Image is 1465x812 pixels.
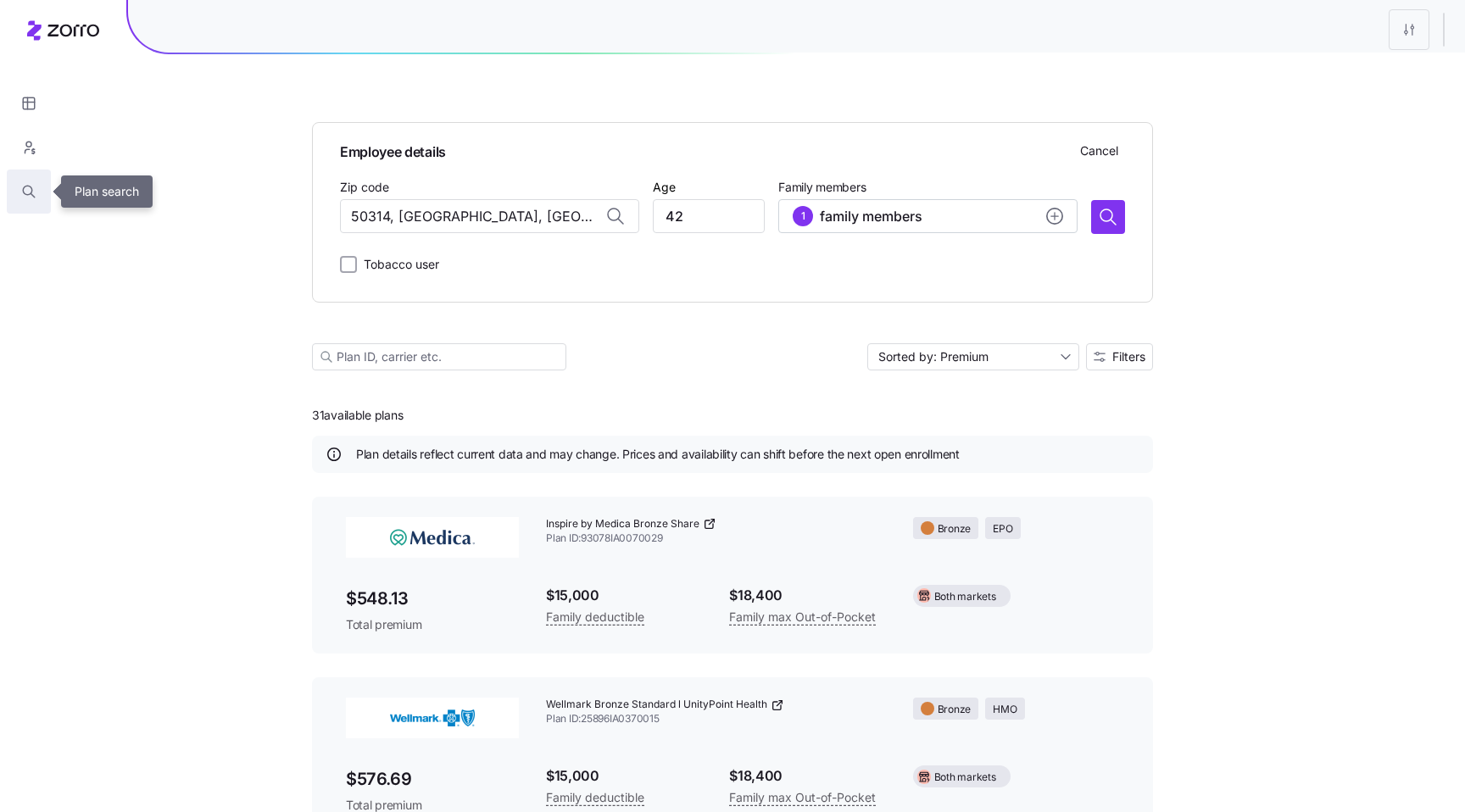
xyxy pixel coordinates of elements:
[356,446,960,463] span: Plan details reflect current data and may change. Prices and availability can shift before the ne...
[546,712,886,726] span: Plan ID: 25896IA0370015
[934,589,996,605] span: Both markets
[938,521,972,537] span: Bronze
[729,585,885,606] span: $18,400
[546,517,699,531] span: Inspire by Medica Bronze Share
[729,787,876,808] span: Family max Out-of-Pocket
[346,517,519,558] img: Medica
[993,702,1017,718] span: HMO
[340,199,639,233] input: Zip code
[1073,136,1125,164] button: Cancel
[340,178,389,197] label: Zip code
[653,199,765,233] input: Age
[546,698,767,712] span: Wellmark Bronze Standard l UnityPoint Health
[934,770,996,786] span: Both markets
[546,607,644,627] span: Family deductible
[1080,142,1118,159] span: Cancel
[312,407,403,424] span: 31 available plans
[546,787,644,808] span: Family deductible
[1112,351,1145,363] span: Filters
[778,199,1078,233] button: 1family membersadd icon
[778,179,1078,196] span: Family members
[546,765,702,787] span: $15,000
[340,136,1125,163] span: Employee details
[867,343,1079,370] input: Sort by
[1046,208,1063,225] svg: add icon
[546,585,702,606] span: $15,000
[1086,343,1153,370] button: Filters
[346,698,519,738] img: Wellmark BlueCross BlueShield of Iowa
[346,765,519,793] span: $576.69
[993,521,1012,537] span: EPO
[357,254,439,275] label: Tobacco user
[312,343,566,370] input: Plan ID, carrier etc.
[346,616,519,633] span: Total premium
[729,765,885,787] span: $18,400
[346,585,519,613] span: $548.13
[820,206,922,226] span: family members
[793,206,813,226] div: 1
[546,531,886,546] span: Plan ID: 93078IA0070029
[938,702,972,718] span: Bronze
[653,178,676,197] label: Age
[729,607,876,627] span: Family max Out-of-Pocket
